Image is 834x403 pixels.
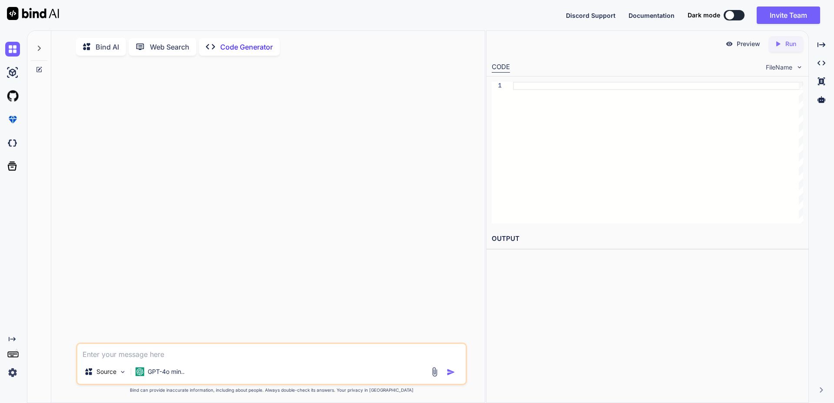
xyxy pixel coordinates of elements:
[150,42,189,52] p: Web Search
[737,40,760,48] p: Preview
[566,12,616,19] span: Discord Support
[566,11,616,20] button: Discord Support
[757,7,820,24] button: Invite Team
[96,367,116,376] p: Source
[688,11,720,20] span: Dark mode
[7,7,59,20] img: Bind AI
[629,12,675,19] span: Documentation
[96,42,119,52] p: Bind AI
[5,65,20,80] img: ai-studio
[725,40,733,48] img: preview
[220,42,273,52] p: Code Generator
[136,367,144,376] img: GPT-4o mini
[430,367,440,377] img: attachment
[486,229,808,249] h2: OUTPUT
[76,387,467,393] p: Bind can provide inaccurate information, including about people. Always double-check its answers....
[5,112,20,127] img: premium
[766,63,792,72] span: FileName
[148,367,185,376] p: GPT-4o min..
[492,82,502,90] div: 1
[5,42,20,57] img: chat
[119,368,126,376] img: Pick Models
[5,136,20,150] img: darkCloudIdeIcon
[5,365,20,380] img: settings
[5,89,20,103] img: githubLight
[447,368,455,376] img: icon
[785,40,796,48] p: Run
[492,62,510,73] div: CODE
[629,11,675,20] button: Documentation
[796,63,803,71] img: chevron down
